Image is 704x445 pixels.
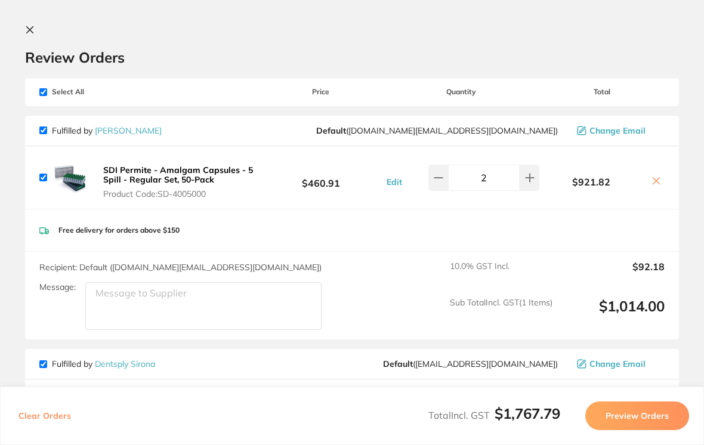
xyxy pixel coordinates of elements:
[539,177,643,187] b: $921.82
[316,125,346,136] b: Default
[39,262,322,273] span: Recipient: Default ( [DOMAIN_NAME][EMAIL_ADDRESS][DOMAIN_NAME] )
[585,401,689,430] button: Preview Orders
[383,177,406,187] button: Edit
[539,88,665,96] span: Total
[100,165,258,199] button: SDI Permite - Amalgam Capsules - 5 Spill - Regular Set, 50-Pack Product Code:SD-4005000
[562,298,665,330] output: $1,014.00
[450,261,552,288] span: 10.0 % GST Incl.
[25,48,679,66] h2: Review Orders
[573,125,665,136] button: Change Email
[383,359,413,369] b: Default
[58,226,180,234] p: Free delivery for orders above $150
[103,165,253,185] b: SDI Permite - Amalgam Capsules - 5 Spill - Regular Set, 50-Pack
[52,126,162,135] p: Fulfilled by
[573,359,665,369] button: Change Email
[258,166,384,188] b: $460.91
[95,125,162,136] a: [PERSON_NAME]
[495,404,560,422] b: $1,767.79
[589,126,646,135] span: Change Email
[95,359,155,369] a: Dentsply Sirona
[562,261,665,288] output: $92.18
[383,359,558,369] span: clientservices@dentsplysirona.com
[316,126,558,135] span: customer.care@henryschein.com.au
[450,298,552,330] span: Sub Total Incl. GST ( 1 Items)
[258,88,384,96] span: Price
[52,159,90,197] img: OG0xZDMzbw
[39,88,159,96] span: Select All
[52,359,155,369] p: Fulfilled by
[383,88,539,96] span: Quantity
[428,409,560,421] span: Total Incl. GST
[589,359,646,369] span: Change Email
[103,189,255,199] span: Product Code: SD-4005000
[39,282,76,292] label: Message:
[15,401,75,430] button: Clear Orders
